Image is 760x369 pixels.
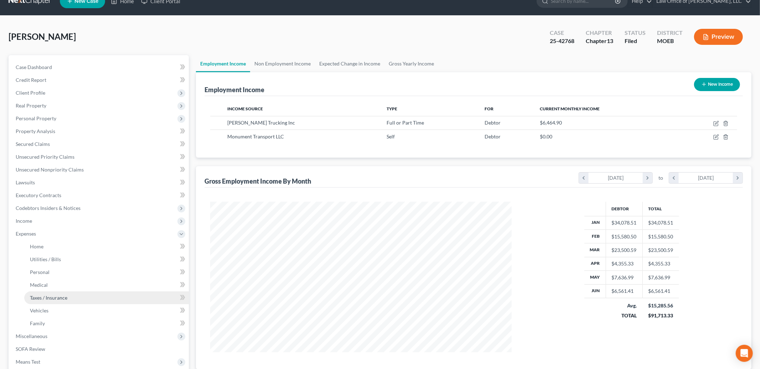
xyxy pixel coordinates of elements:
span: For [485,106,494,111]
span: Credit Report [16,77,46,83]
span: Expenses [16,231,36,237]
a: Case Dashboard [10,61,189,74]
span: Income Source [227,106,263,111]
span: SOFA Review [16,346,45,352]
span: Personal Property [16,115,56,121]
span: Personal [30,269,50,275]
span: Unsecured Priority Claims [16,154,74,160]
button: Preview [694,29,743,45]
span: Real Property [16,102,46,109]
div: $7,636.99 [612,274,637,281]
span: Monument Transport LLC [227,133,284,139]
span: Debtor [485,133,501,139]
span: $6,464.90 [540,120,562,126]
span: Medical [30,282,48,288]
a: Executory Contracts [10,189,189,202]
button: New Income [694,78,740,91]
td: $23,500.59 [642,243,679,257]
td: $34,078.51 [642,216,679,230]
div: Gross Employment Income By Month [205,177,311,185]
span: Property Analysis [16,128,55,134]
a: Medical [24,279,189,291]
div: TOTAL [611,312,637,319]
th: Apr [584,257,606,270]
a: Taxes / Insurance [24,291,189,304]
th: Feb [584,230,606,243]
span: $0.00 [540,133,553,139]
a: Employment Income [196,55,250,72]
th: Total [642,202,679,216]
div: District [657,29,683,37]
div: $91,713.33 [648,312,673,319]
span: Client Profile [16,90,45,96]
th: Debtor [606,202,642,216]
span: Family [30,320,45,326]
i: chevron_left [669,173,679,183]
span: Executory Contracts [16,192,61,198]
div: $4,355.33 [612,260,637,267]
a: Non Employment Income [250,55,315,72]
i: chevron_right [733,173,743,183]
span: Taxes / Insurance [30,295,67,301]
a: Personal [24,266,189,279]
div: Chapter [586,37,613,45]
a: Secured Claims [10,138,189,151]
span: Miscellaneous [16,333,47,339]
a: Unsecured Priority Claims [10,151,189,163]
td: $7,636.99 [642,271,679,284]
a: Utilities / Bills [24,253,189,266]
a: Family [24,317,189,330]
div: [DATE] [589,173,643,183]
div: 25-42768 [550,37,574,45]
span: to [658,174,663,181]
th: Jan [584,216,606,230]
span: Debtor [485,120,501,126]
th: May [584,271,606,284]
td: $6,561.41 [642,284,679,298]
td: $15,580.50 [642,230,679,243]
span: Income [16,218,32,224]
div: Filed [625,37,646,45]
a: Credit Report [10,74,189,86]
div: Avg. [611,302,637,309]
span: Vehicles [30,307,48,313]
span: Means Test [16,359,40,365]
span: Full or Part Time [387,120,424,126]
span: Case Dashboard [16,64,52,70]
a: Gross Yearly Income [384,55,438,72]
span: Lawsuits [16,179,35,185]
span: Utilities / Bills [30,256,61,262]
div: Open Intercom Messenger [736,345,753,362]
span: Codebtors Insiders & Notices [16,205,81,211]
th: Mar [584,243,606,257]
span: [PERSON_NAME] [9,31,76,42]
div: MOEB [657,37,683,45]
div: $6,561.41 [612,288,637,295]
a: Property Analysis [10,125,189,138]
span: 13 [607,37,613,44]
i: chevron_left [579,173,589,183]
i: chevron_right [643,173,652,183]
div: $34,078.51 [612,219,637,226]
div: [DATE] [679,173,733,183]
div: $23,500.59 [612,247,637,254]
span: Type [387,106,397,111]
span: Unsecured Nonpriority Claims [16,167,84,173]
a: Lawsuits [10,176,189,189]
a: SOFA Review [10,343,189,355]
div: Case [550,29,574,37]
span: Current Monthly Income [540,106,600,111]
span: [PERSON_NAME] Trucking Inc [227,120,295,126]
div: $15,580.50 [612,233,637,240]
a: Unsecured Nonpriority Claims [10,163,189,176]
span: Secured Claims [16,141,50,147]
a: Home [24,240,189,253]
span: Self [387,133,395,139]
div: Employment Income [205,85,264,94]
div: Status [625,29,646,37]
div: Chapter [586,29,613,37]
a: Expected Change in Income [315,55,384,72]
th: Jun [584,284,606,298]
td: $4,355.33 [642,257,679,270]
div: $15,285.56 [648,302,673,309]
